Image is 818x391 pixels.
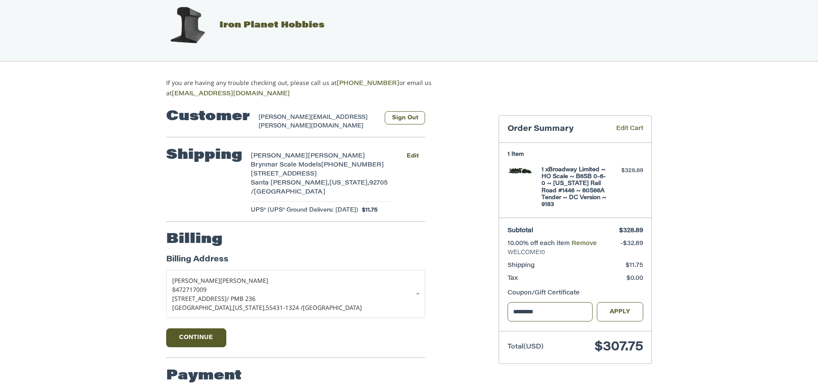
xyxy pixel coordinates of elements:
span: $0.00 [626,276,643,282]
a: Remove [572,241,597,247]
span: [PHONE_NUMBER] [321,162,384,168]
a: [EMAIL_ADDRESS][DOMAIN_NAME] [172,91,290,97]
span: Iron Planet Hobbies [219,21,325,30]
span: [PERSON_NAME] [308,153,365,159]
span: Tax [508,276,518,282]
h2: Billing [166,231,222,248]
span: / PMB 236 [227,294,255,303]
a: Edit Cart [604,124,643,134]
span: Shipping [508,263,535,269]
legend: Billing Address [166,254,228,270]
h2: Shipping [166,147,242,164]
span: [PERSON_NAME] [220,276,268,285]
span: Brynmar Scale Models [251,162,321,168]
span: Santa [PERSON_NAME], [251,180,329,186]
span: [US_STATE], [329,180,369,186]
span: WELCOME10 [508,249,643,257]
a: Enter or select a different address [166,270,425,318]
span: $307.75 [595,341,643,354]
div: Coupon/Gift Certificate [508,289,643,298]
span: [STREET_ADDRESS] [251,171,317,177]
span: [GEOGRAPHIC_DATA] [303,303,362,312]
span: $11.75 [626,263,643,269]
span: [GEOGRAPHIC_DATA], [172,303,233,312]
span: 55431-1324 / [266,303,303,312]
a: [PHONE_NUMBER] [337,81,399,87]
span: [US_STATE], [233,303,266,312]
h3: Order Summary [508,124,604,134]
span: Subtotal [508,228,533,234]
button: Apply [597,302,643,321]
a: Iron Planet Hobbies [157,21,325,30]
h2: Customer [166,108,250,125]
span: [GEOGRAPHIC_DATA] [254,189,325,195]
img: Iron Planet Hobbies [166,4,209,47]
span: -$32.89 [620,241,643,247]
button: Sign Out [385,111,425,124]
input: Gift Certificate or Coupon Code [508,302,593,321]
span: 8472717009 [172,285,207,294]
span: Total (USD) [508,344,544,350]
h4: 1 x Broadway Limited ~ HO Scale ~ B6SB 0-6-0 ~ [US_STATE] Rail Road #1446 ~ 60S66A Tender ~ DC Ve... [541,167,607,209]
h2: Payment [166,367,242,385]
span: 10.00% off each item [508,241,572,247]
button: Continue [166,328,226,347]
button: Edit [400,150,425,162]
div: $328.89 [609,167,643,175]
span: [STREET_ADDRESS] [172,294,227,303]
div: [PERSON_NAME][EMAIL_ADDRESS][PERSON_NAME][DOMAIN_NAME] [258,113,377,130]
span: [PERSON_NAME] [251,153,308,159]
span: UPS® (UPS® Ground Delivers: [DATE]) [251,206,358,215]
h3: 1 Item [508,151,643,158]
span: [PERSON_NAME] [172,276,220,285]
p: If you are having any trouble checking out, please call us at or email us at [166,78,459,99]
span: $11.75 [358,206,378,215]
span: $328.89 [619,228,643,234]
